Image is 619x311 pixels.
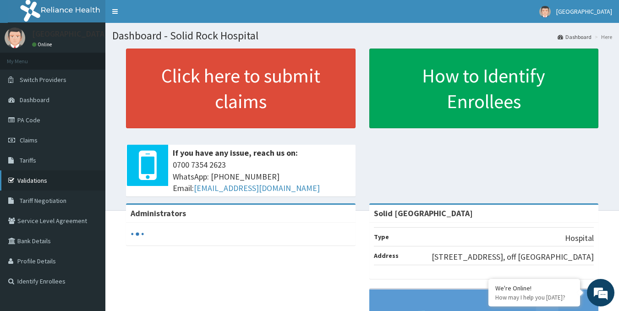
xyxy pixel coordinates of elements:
[432,251,594,263] p: [STREET_ADDRESS], off [GEOGRAPHIC_DATA]
[556,7,612,16] span: [GEOGRAPHIC_DATA]
[32,30,108,38] p: [GEOGRAPHIC_DATA]
[495,284,573,292] div: We're Online!
[131,227,144,241] svg: audio-loading
[126,49,356,128] a: Click here to submit claims
[374,251,399,260] b: Address
[20,76,66,84] span: Switch Providers
[369,49,599,128] a: How to Identify Enrollees
[173,147,298,158] b: If you have any issue, reach us on:
[565,232,594,244] p: Hospital
[20,136,38,144] span: Claims
[539,6,551,17] img: User Image
[495,294,573,301] p: How may I help you today?
[173,159,351,194] span: 0700 7354 2623 WhatsApp: [PHONE_NUMBER] Email:
[592,33,612,41] li: Here
[5,27,25,48] img: User Image
[131,208,186,218] b: Administrators
[558,33,592,41] a: Dashboard
[20,196,66,205] span: Tariff Negotiation
[20,96,49,104] span: Dashboard
[194,183,320,193] a: [EMAIL_ADDRESS][DOMAIN_NAME]
[32,41,54,48] a: Online
[112,30,612,42] h1: Dashboard - Solid Rock Hospital
[374,208,473,218] strong: Solid [GEOGRAPHIC_DATA]
[20,156,36,164] span: Tariffs
[374,233,389,241] b: Type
